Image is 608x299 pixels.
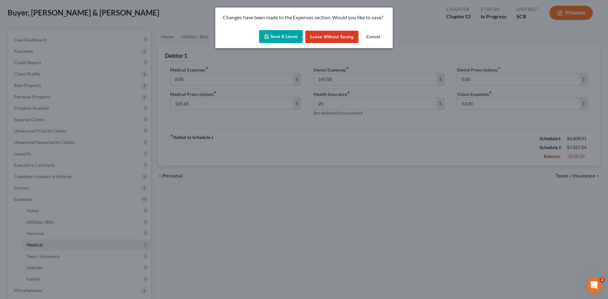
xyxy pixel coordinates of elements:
[259,30,303,43] button: Save & Leave
[586,277,602,293] iframe: Intercom live chat
[223,14,385,21] p: Changes have been made to the Expenses section. Would you like to save?
[361,31,385,43] button: Cancel
[599,277,605,283] span: 2
[305,31,358,43] button: Leave without Saving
